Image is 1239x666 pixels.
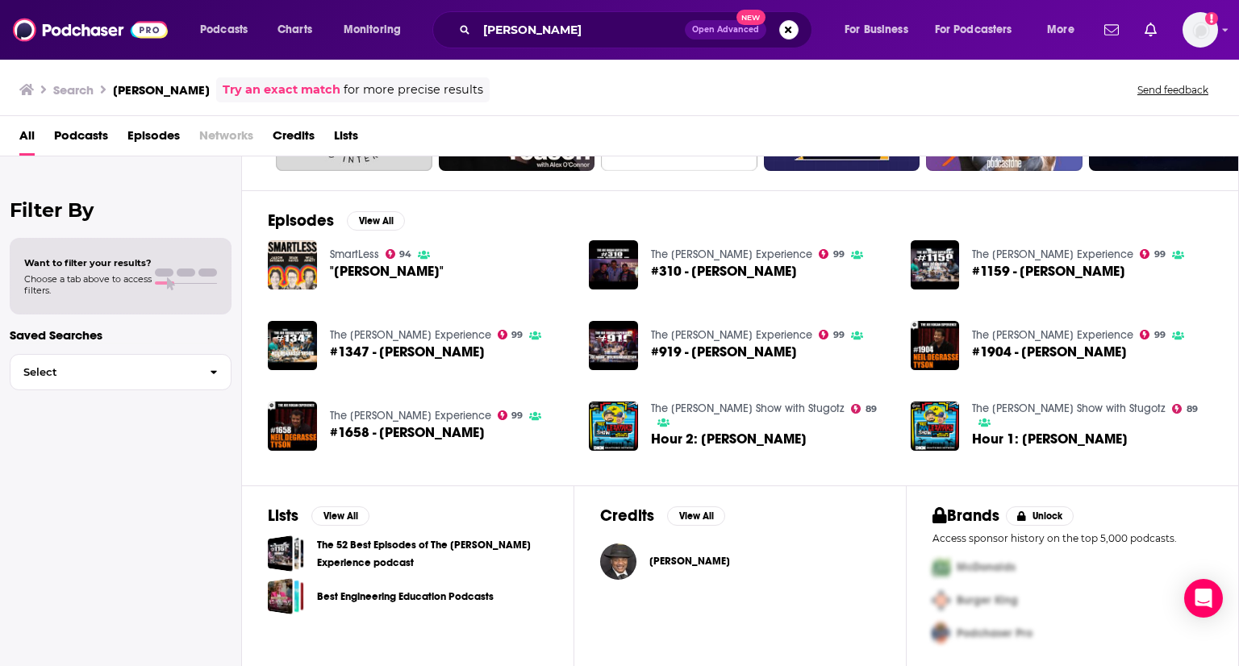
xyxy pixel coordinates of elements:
[600,506,654,526] h2: Credits
[972,345,1127,359] span: #1904 - [PERSON_NAME]
[1047,19,1074,41] span: More
[1140,249,1166,259] a: 99
[651,402,845,415] a: The Dan Le Batard Show with Stugotz
[344,81,483,99] span: for more precise results
[957,626,1032,640] span: Podchaser Pro
[330,426,485,439] a: #1658 - Neil deGrasse Tyson
[1140,330,1166,339] a: 99
[911,321,960,370] a: #1904 - Neil deGrasse Tyson
[651,345,797,359] a: #919 - Neil deGrasse Tyson
[819,249,845,259] a: 99
[127,123,180,156] a: Episodes
[1183,12,1218,48] img: User Profile
[600,535,880,587] button: Neil deGrasse TysonNeil deGrasse Tyson
[330,426,485,439] span: #1658 - [PERSON_NAME]
[651,328,812,342] a: The Joe Rogan Experience
[972,432,1128,446] a: Hour 1: Neil deGrasse Tyson
[972,402,1166,415] a: The Dan Le Batard Show with Stugotz
[651,248,812,261] a: The Joe Rogan Experience
[926,584,957,617] img: Second Pro Logo
[972,432,1128,446] span: Hour 1: [PERSON_NAME]
[199,123,253,156] span: Networks
[935,19,1012,41] span: For Podcasters
[511,412,523,419] span: 99
[651,432,807,446] span: Hour 2: [PERSON_NAME]
[1154,331,1166,339] span: 99
[589,240,638,289] img: #310 - Neil Degrasse Tyson
[498,410,524,420] a: 99
[957,560,1016,574] span: McDonalds
[10,327,232,343] p: Saved Searches
[589,321,638,370] img: #919 - Neil deGrasse Tyson
[833,17,928,43] button: open menu
[1006,506,1074,526] button: Unlock
[845,19,908,41] span: For Business
[268,535,304,572] a: The 52 Best Episodes of The Joe Rogan Experience podcast
[972,345,1127,359] a: #1904 - Neil deGrasse Tyson
[267,17,322,43] a: Charts
[957,593,1018,607] span: Burger King
[1183,12,1218,48] button: Show profile menu
[1036,17,1095,43] button: open menu
[268,506,298,526] h2: Lists
[833,251,845,258] span: 99
[911,240,960,289] img: #1159 - Neil deGrasse Tyson
[273,123,315,156] a: Credits
[932,532,1212,544] p: Access sponsor history on the top 5,000 podcasts.
[924,17,1036,43] button: open menu
[932,506,999,526] h2: Brands
[268,402,317,451] img: #1658 - Neil deGrasse Tyson
[19,123,35,156] a: All
[651,432,807,446] a: Hour 2: Neil deGrasse Tyson
[498,330,524,339] a: 99
[268,240,317,289] img: "Neil deGrasse Tyson"
[332,17,422,43] button: open menu
[1187,406,1198,413] span: 89
[223,81,340,99] a: Try an exact match
[330,264,444,278] a: "Neil deGrasse Tyson"
[268,210,405,231] a: EpisodesView All
[53,82,94,98] h3: Search
[477,17,685,43] input: Search podcasts, credits, & more...
[911,402,960,451] img: Hour 1: Neil deGrasse Tyson
[54,123,108,156] a: Podcasts
[311,506,369,526] button: View All
[1183,12,1218,48] span: Logged in as ereardon
[386,249,412,259] a: 94
[833,331,845,339] span: 99
[24,273,152,296] span: Choose a tab above to access filters.
[649,555,730,568] span: [PERSON_NAME]
[268,578,304,614] a: Best Engineering Education Podcasts
[736,10,766,25] span: New
[10,367,197,377] span: Select
[334,123,358,156] span: Lists
[113,82,210,98] h3: [PERSON_NAME]
[200,19,248,41] span: Podcasts
[972,264,1125,278] a: #1159 - Neil deGrasse Tyson
[317,588,494,606] a: Best Engineering Education Podcasts
[330,409,491,422] a: The Joe Rogan Experience
[189,17,269,43] button: open menu
[926,551,957,584] img: First Pro Logo
[1133,83,1213,97] button: Send feedback
[347,211,405,231] button: View All
[1205,12,1218,25] svg: Add a profile image
[692,26,759,34] span: Open Advanced
[268,506,369,526] a: ListsView All
[851,404,877,414] a: 89
[399,251,411,258] span: 94
[330,345,485,359] a: #1347 - Neil deGrasse Tyson
[268,321,317,370] img: #1347 - Neil deGrasse Tyson
[1172,404,1198,414] a: 89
